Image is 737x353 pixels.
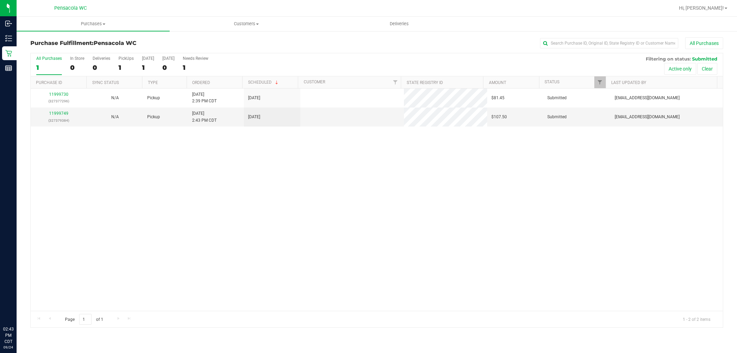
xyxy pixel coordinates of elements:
[162,56,174,61] div: [DATE]
[5,65,12,72] inline-svg: Reports
[5,50,12,57] inline-svg: Retail
[248,95,260,101] span: [DATE]
[92,80,119,85] a: Sync Status
[93,64,110,72] div: 0
[36,56,62,61] div: All Purchases
[545,80,559,84] a: Status
[547,114,567,120] span: Submitted
[248,114,260,120] span: [DATE]
[407,80,443,85] a: State Registry ID
[79,314,92,325] input: 1
[380,21,418,27] span: Deliveries
[119,64,134,72] div: 1
[111,95,119,100] span: Not Applicable
[183,56,208,61] div: Needs Review
[491,114,507,120] span: $107.50
[54,5,87,11] span: Pensacola WC
[679,5,724,11] span: Hi, [PERSON_NAME]!
[49,92,68,97] a: 11999730
[697,63,717,75] button: Clear
[142,64,154,72] div: 1
[192,91,217,104] span: [DATE] 2:39 PM CDT
[30,40,261,46] h3: Purchase Fulfillment:
[615,114,680,120] span: [EMAIL_ADDRESS][DOMAIN_NAME]
[304,80,325,84] a: Customer
[192,80,210,85] a: Ordered
[594,76,606,88] a: Filter
[692,56,717,62] span: Submitted
[148,80,158,85] a: Type
[147,114,160,120] span: Pickup
[170,17,323,31] a: Customers
[489,80,506,85] a: Amount
[323,17,476,31] a: Deliveries
[664,63,696,75] button: Active only
[3,345,13,350] p: 09/24
[491,95,504,101] span: $81.45
[49,111,68,116] a: 11999749
[94,40,136,46] span: Pensacola WC
[540,38,678,48] input: Search Purchase ID, Original ID, State Registry ID or Customer Name...
[111,95,119,101] button: N/A
[142,56,154,61] div: [DATE]
[685,37,723,49] button: All Purchases
[35,98,83,104] p: (327377296)
[7,298,28,318] iframe: Resource center
[677,314,716,324] span: 1 - 2 of 2 items
[59,314,109,325] span: Page of 1
[119,56,134,61] div: PickUps
[36,80,62,85] a: Purchase ID
[93,56,110,61] div: Deliveries
[5,20,12,27] inline-svg: Inbound
[111,114,119,119] span: Not Applicable
[36,64,62,72] div: 1
[35,117,83,124] p: (327379384)
[248,80,280,85] a: Scheduled
[17,21,170,27] span: Purchases
[5,35,12,42] inline-svg: Inventory
[170,21,322,27] span: Customers
[611,80,646,85] a: Last Updated By
[389,76,401,88] a: Filter
[192,110,217,123] span: [DATE] 2:43 PM CDT
[3,326,13,345] p: 02:43 PM CDT
[547,95,567,101] span: Submitted
[646,56,691,62] span: Filtering on status:
[70,64,84,72] div: 0
[111,114,119,120] button: N/A
[183,64,208,72] div: 1
[70,56,84,61] div: In Store
[615,95,680,101] span: [EMAIL_ADDRESS][DOMAIN_NAME]
[17,17,170,31] a: Purchases
[147,95,160,101] span: Pickup
[162,64,174,72] div: 0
